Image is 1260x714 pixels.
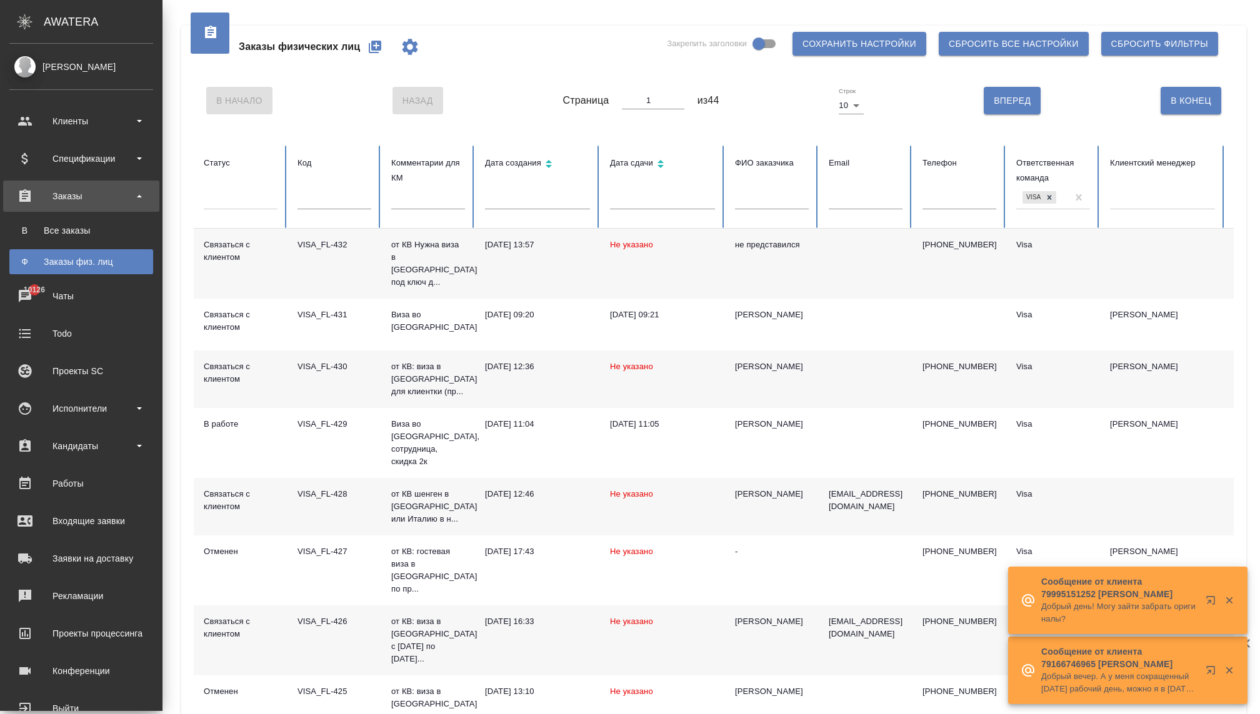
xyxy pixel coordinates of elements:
[994,93,1031,109] span: Вперед
[485,156,590,174] div: Сортировка
[667,37,747,50] span: Закрепить заголовки
[829,488,902,513] p: [EMAIL_ADDRESS][DOMAIN_NAME]
[1016,156,1090,186] div: Ответственная команда
[204,488,277,513] div: Связаться с клиентом
[9,437,153,455] div: Кандидаты
[610,240,653,249] span: Не указано
[610,418,715,430] div: [DATE] 11:05
[239,39,360,54] span: Заказы физических лиц
[1016,309,1090,321] div: Visa
[297,545,371,558] div: VISA_FL-427
[9,624,153,643] div: Проекты процессинга
[391,156,465,186] div: Комментарии для КМ
[1016,488,1090,500] div: Visa
[697,93,719,108] span: из 44
[204,360,277,385] div: Связаться с клиентом
[1111,36,1208,52] span: Сбросить фильтры
[16,255,147,268] div: Заказы физ. лиц
[1171,93,1211,109] span: В Конец
[1110,156,1215,171] div: Клиентский менеджер
[485,685,590,698] div: [DATE] 13:10
[563,93,609,108] span: Страница
[735,615,809,628] div: [PERSON_NAME]
[3,468,159,499] a: Работы
[204,156,277,171] div: Статус
[839,88,856,94] label: Строк
[391,309,465,334] p: Виза во [GEOGRAPHIC_DATA]
[735,418,809,430] div: [PERSON_NAME]
[297,239,371,251] div: VISA_FL-432
[9,399,153,418] div: Исполнители
[939,32,1089,56] button: Сбросить все настройки
[735,488,809,500] div: [PERSON_NAME]
[16,224,147,237] div: Все заказы
[3,505,159,537] a: Входящие заявки
[922,156,996,171] div: Телефон
[391,360,465,398] p: от КВ: виза в [GEOGRAPHIC_DATA] для клиентки (пр...
[297,418,371,430] div: VISA_FL-429
[922,545,996,558] p: [PHONE_NUMBER]
[297,488,371,500] div: VISA_FL-428
[1016,418,1090,430] div: Visa
[9,60,153,74] div: [PERSON_NAME]
[9,587,153,605] div: Рекламации
[391,239,465,289] p: от КВ Нужна виза в [GEOGRAPHIC_DATA] под ключ д...
[735,360,809,373] div: [PERSON_NAME]
[922,615,996,628] p: [PHONE_NUMBER]
[204,545,277,558] div: Отменен
[9,187,153,206] div: Заказы
[204,418,277,430] div: В работе
[9,662,153,680] div: Конференции
[3,543,159,574] a: Заявки на доставку
[9,218,153,243] a: ВВсе заказы
[1100,299,1225,350] td: [PERSON_NAME]
[485,239,590,251] div: [DATE] 13:57
[1022,191,1042,204] div: Visa
[9,362,153,380] div: Проекты SC
[391,685,465,710] p: от КВ: виза в [GEOGRAPHIC_DATA]
[1041,575,1197,600] p: Сообщение от клиента 79995151252 [PERSON_NAME]
[391,418,465,468] p: Виза во [GEOGRAPHIC_DATA], сотрудница, скидка 2к
[9,549,153,568] div: Заявки на доставку
[204,615,277,640] div: Связаться с клиентом
[9,474,153,493] div: Работы
[3,580,159,612] a: Рекламации
[610,547,653,556] span: Не указано
[1100,408,1225,478] td: [PERSON_NAME]
[735,156,809,171] div: ФИО заказчика
[204,309,277,334] div: Связаться с клиентом
[1101,32,1218,56] button: Сбросить фильтры
[485,418,590,430] div: [DATE] 11:04
[1216,665,1242,676] button: Закрыть
[485,309,590,321] div: [DATE] 09:20
[610,489,653,498] span: Не указано
[610,617,653,626] span: Не указано
[829,156,902,171] div: Email
[9,249,153,274] a: ФЗаказы физ. лиц
[922,685,996,698] p: [PHONE_NUMBER]
[922,360,996,373] p: [PHONE_NUMBER]
[922,488,996,500] p: [PHONE_NUMBER]
[792,32,926,56] button: Сохранить настройки
[3,655,159,687] a: Конференции
[1041,670,1197,695] p: Добрый вечер. А у меня сокращенный [DATE] рабочий день, можно я в [DATE] заберу?
[3,355,159,387] a: Проекты SC
[297,360,371,373] div: VISA_FL-430
[485,488,590,500] div: [DATE] 12:46
[839,97,864,114] div: 10
[16,284,52,296] span: 10126
[297,615,371,628] div: VISA_FL-426
[610,687,653,696] span: Не указано
[984,87,1041,114] button: Вперед
[610,156,715,174] div: Сортировка
[735,309,809,321] div: [PERSON_NAME]
[9,149,153,168] div: Спецификации
[610,309,715,321] div: [DATE] 09:21
[297,156,371,171] div: Код
[1216,595,1242,606] button: Закрыть
[391,545,465,595] p: от КВ: гостевая виза в [GEOGRAPHIC_DATA] по пр...
[44,9,162,34] div: AWATERA
[735,545,809,558] div: -
[1198,658,1228,688] button: Открыть в новой вкладке
[485,545,590,558] div: [DATE] 17:43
